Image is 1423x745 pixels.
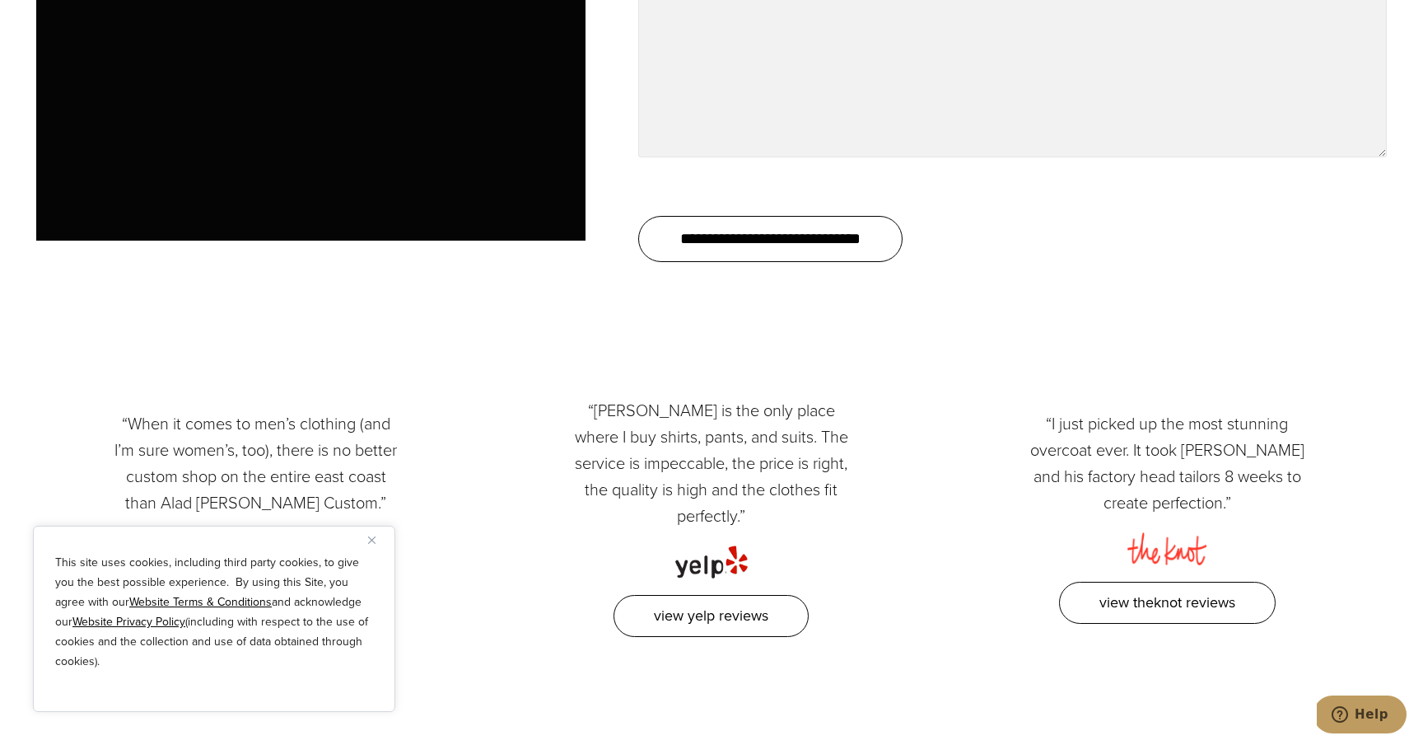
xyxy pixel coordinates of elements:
p: “When it comes to men’s clothing (and I’m sure women’s, too), there is no better custom shop on t... [112,410,400,516]
p: “I just picked up the most stunning overcoat ever. It took [PERSON_NAME] and his factory head tai... [1023,410,1311,516]
a: Website Privacy Policy [72,613,185,630]
button: Close [368,530,388,550]
p: “[PERSON_NAME] is the only place where I buy shirts, pants, and suits. The service is impeccable,... [567,397,856,529]
p: This site uses cookies, including third party cookies, to give you the best possible experience. ... [55,553,373,672]
img: google [240,516,273,565]
img: yelp [675,529,748,579]
a: View Yelp Reviews [614,595,809,637]
img: the knot [1127,516,1207,565]
iframe: Opens a widget where you can chat to one of our agents [1317,696,1407,737]
a: View TheKnot Reviews [1059,582,1276,624]
a: Website Terms & Conditions [129,593,272,611]
img: Close [368,536,376,544]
